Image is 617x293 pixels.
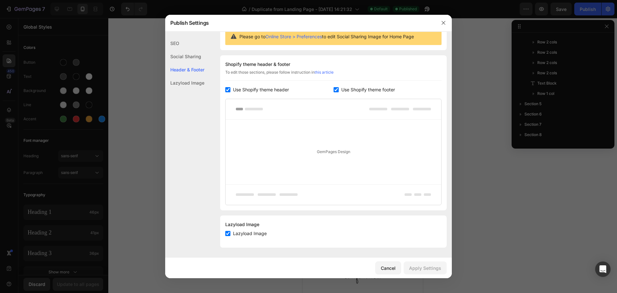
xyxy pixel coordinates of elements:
[38,40,115,75] p: The solid-color design means you can dress it up with heels and jewelry, pair it with sneakers fo...
[381,265,396,271] div: Cancel
[5,235,116,266] h2: Effortless style. Every day confidence.
[375,261,401,274] button: Cancel
[34,176,87,188] p: Slip into Effortless Chic
[165,37,204,50] div: SEO
[404,261,447,274] button: Apply Settings
[5,85,31,111] img: gempages_585004545457783442-075c4553-6961-4c7e-8552-ddde531a061f.png
[233,230,267,237] span: Lazyload Image
[225,60,442,68] div: Shopify theme header & footer
[233,86,289,94] span: Use Shopify theme header
[5,172,116,192] a: Slip into Effortless Chic
[315,70,334,75] a: this article
[5,29,31,55] img: gempages_585004545457783442-0daa2e9b-6096-40e9-b447-f8d55d8d47a5.png
[226,120,441,184] div: GemPages Design
[5,130,115,156] p: Feel like the composed, confident momma you are!
[225,69,442,81] div: To edit those sections, please follow instruction in
[165,50,204,63] div: Social Sharing
[38,85,115,92] p: Effortlessly Chic Care.
[165,14,435,31] div: Publish Settings
[239,33,414,40] span: Please go to to edit Social Sharing Image for Home Page
[165,76,204,89] div: Lazyload Image
[595,261,611,277] div: Open Intercom Messenger
[5,274,115,282] p: Designed for mommas like you.
[341,86,395,94] span: Use Shopify theme footer
[409,265,441,271] div: Apply Settings
[38,96,115,119] p: Machine wash, tumble dry, look incredible. Because the most French thing about this dress? How li...
[165,63,204,76] div: Header & Footer
[225,221,442,228] div: Lazyload Image
[38,29,115,36] p: Endless Styling Options.
[265,34,322,39] a: Online Store > Preferences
